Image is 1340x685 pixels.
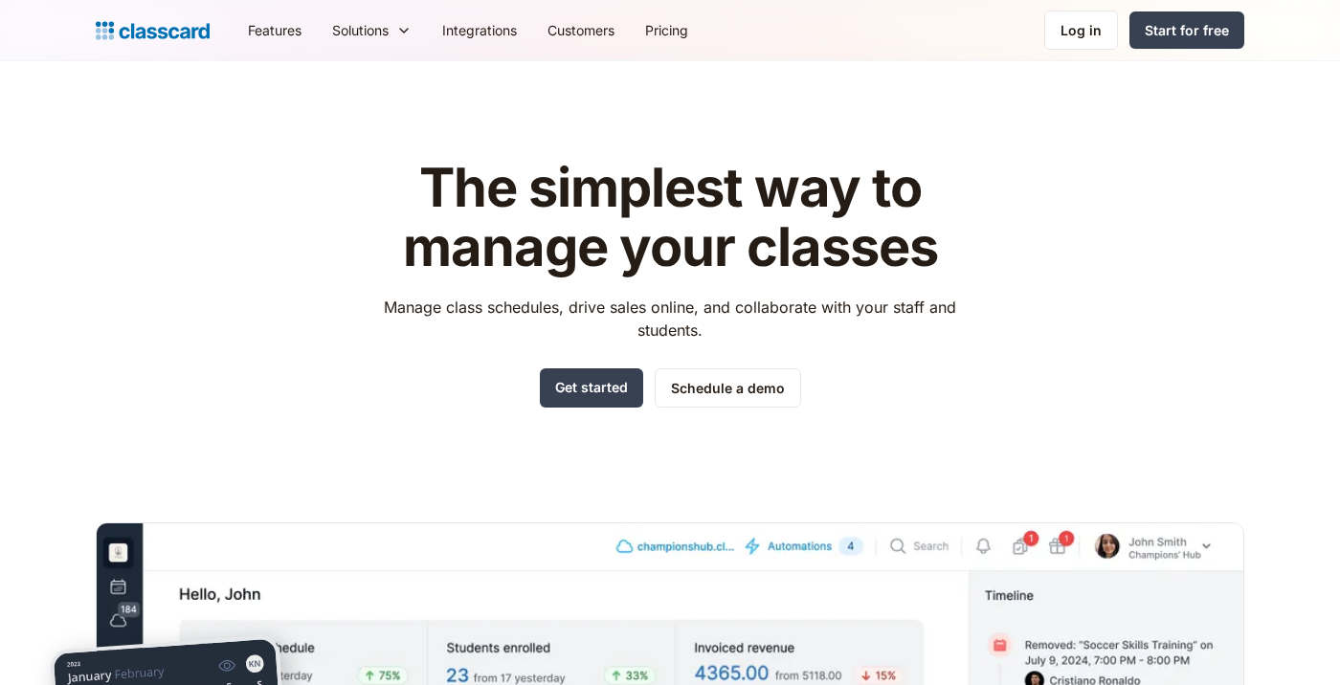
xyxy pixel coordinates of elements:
h1: The simplest way to manage your classes [367,159,974,276]
a: Start for free [1129,11,1244,49]
a: Log in [1044,11,1118,50]
a: Get started [540,368,643,408]
a: Schedule a demo [655,368,801,408]
a: Pricing [630,9,703,52]
div: Solutions [317,9,427,52]
a: Integrations [427,9,532,52]
a: Features [233,9,317,52]
a: Customers [532,9,630,52]
div: Log in [1061,20,1102,40]
div: Solutions [332,20,389,40]
a: Logo [96,17,210,44]
div: Start for free [1145,20,1229,40]
p: Manage class schedules, drive sales online, and collaborate with your staff and students. [367,296,974,342]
